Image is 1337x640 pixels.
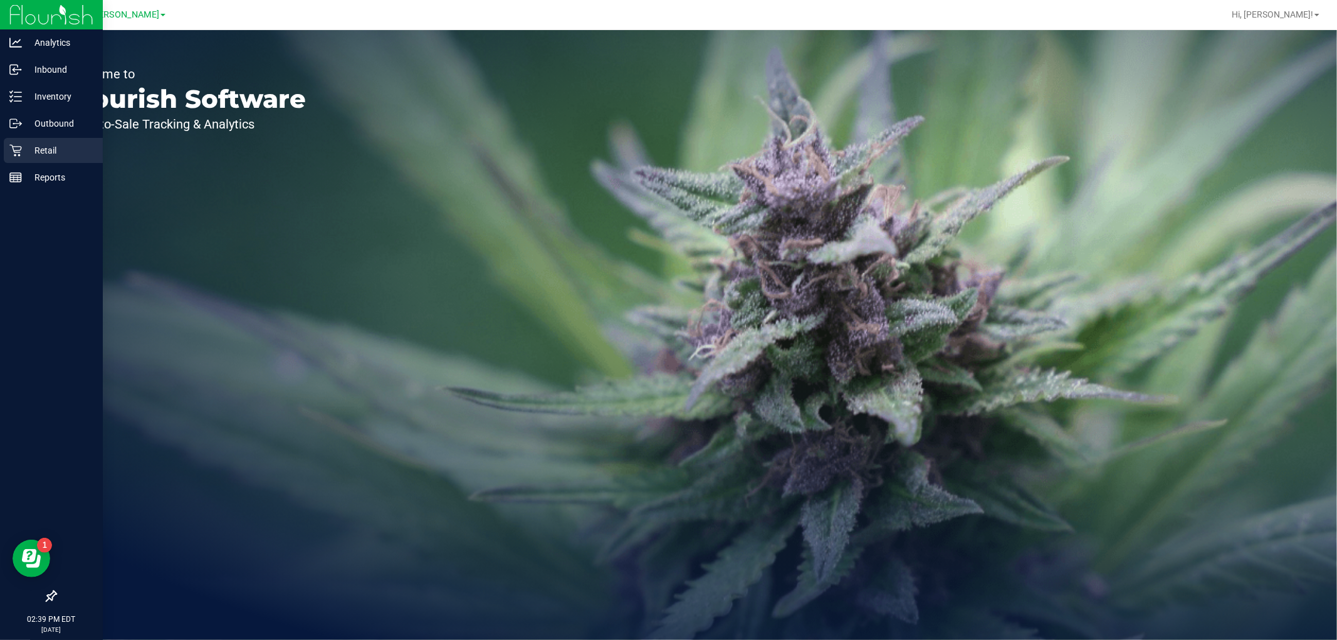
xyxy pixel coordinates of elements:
[9,63,22,76] inline-svg: Inbound
[90,9,159,20] span: [PERSON_NAME]
[22,116,97,131] p: Outbound
[22,143,97,158] p: Retail
[9,90,22,103] inline-svg: Inventory
[22,170,97,185] p: Reports
[9,36,22,49] inline-svg: Analytics
[37,538,52,553] iframe: Resource center unread badge
[6,625,97,634] p: [DATE]
[9,117,22,130] inline-svg: Outbound
[68,118,306,130] p: Seed-to-Sale Tracking & Analytics
[13,540,50,577] iframe: Resource center
[68,87,306,112] p: Flourish Software
[68,68,306,80] p: Welcome to
[9,144,22,157] inline-svg: Retail
[22,35,97,50] p: Analytics
[6,614,97,625] p: 02:39 PM EDT
[22,62,97,77] p: Inbound
[1232,9,1313,19] span: Hi, [PERSON_NAME]!
[9,171,22,184] inline-svg: Reports
[22,89,97,104] p: Inventory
